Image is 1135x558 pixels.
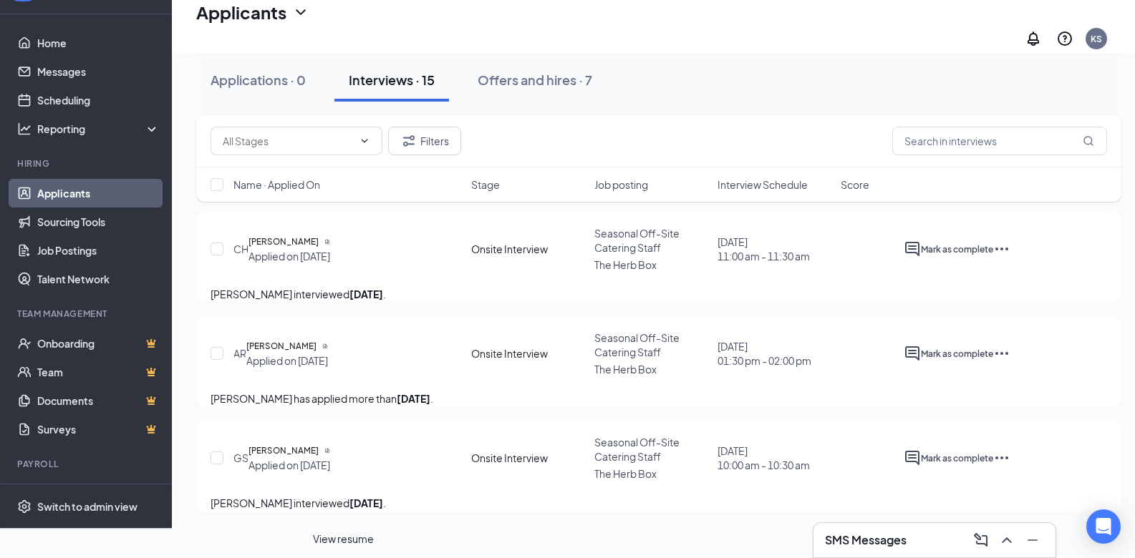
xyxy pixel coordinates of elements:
p: [PERSON_NAME] interviewed . [211,286,1107,302]
h5: [PERSON_NAME] [248,235,319,249]
span: Seasonal Off-Site Catering Staff [594,227,680,254]
div: Applied on [DATE] [246,353,328,368]
div: Onsite Interview [471,242,548,256]
span: Stage [471,177,500,192]
div: Onsite Interview [471,346,548,361]
svg: ActiveChat [904,345,921,362]
a: DocumentsCrown [37,386,160,415]
div: Onsite Interview [471,451,548,465]
svg: Document [324,448,330,454]
svg: MagnifyingGlass [1083,135,1094,147]
svg: Analysis [17,122,32,136]
b: [DATE] [349,496,383,509]
svg: ChevronDown [292,4,309,21]
b: [DATE] [349,288,383,300]
input: All Stages [223,133,353,149]
div: Applied on [DATE] [248,249,330,263]
div: [DATE] [718,444,810,472]
h5: [PERSON_NAME] [246,339,317,353]
svg: QuestionInfo [1056,30,1073,47]
input: Search in interviews [892,127,1107,155]
button: Mark as complete [921,345,993,362]
span: Seasonal Off-Site Catering Staff [594,331,680,358]
p: [PERSON_NAME] interviewed . [211,495,1107,511]
span: Mark as complete [921,244,993,255]
a: Applicants [37,179,160,207]
svg: Ellipses [993,240,1010,258]
div: GS [233,451,248,465]
a: Home [37,29,160,57]
a: Messages [37,57,160,86]
svg: Minimize [1024,532,1041,549]
svg: Document [324,239,330,245]
svg: Notifications [1025,30,1042,47]
span: 10:00 am - 10:30 am [718,458,810,472]
a: Job Postings [37,236,160,265]
span: Seasonal Off-Site Catering Staff [594,436,680,463]
h3: SMS Messages [825,532,907,548]
svg: ActiveChat [904,449,921,466]
svg: ChevronDown [359,135,370,147]
svg: ActiveChat [904,240,921,258]
a: Sourcing Tools [37,207,160,236]
p: The Herb Box [594,362,709,376]
a: Talent Network [37,265,160,293]
svg: Document [322,343,328,349]
div: [DATE] [718,339,811,368]
button: Minimize [1021,529,1044,552]
button: Mark as complete [921,240,993,258]
div: Hiring [17,157,157,170]
span: 01:30 pm - 02:00 pm [718,353,811,368]
svg: Ellipses [993,345,1010,362]
div: Team Management [17,308,157,320]
svg: Filter [400,132,417,150]
div: Applications · 0 [211,71,306,89]
div: Switch to admin view [37,499,137,514]
span: Name · Applied On [233,177,320,192]
p: The Herb Box [594,258,709,272]
button: ChevronUp [995,529,1018,552]
div: KS [1091,33,1102,45]
span: Interview Schedule [718,177,808,192]
span: 11:00 am - 11:30 am [718,249,810,263]
button: ComposeMessage [970,529,992,552]
svg: Settings [17,499,32,514]
h5: [PERSON_NAME] [248,444,319,458]
p: The Herb Box [594,466,709,481]
span: Mark as complete [921,348,993,359]
svg: ComposeMessage [972,532,990,549]
a: PayrollCrown [37,479,160,508]
div: Interviews · 15 [349,71,435,89]
a: OnboardingCrown [37,329,160,358]
svg: Ellipses [993,449,1010,466]
div: Open Intercom Messenger [1086,509,1121,544]
div: AR [233,346,246,361]
div: Applied on [DATE] [248,458,330,472]
div: Offers and hires · 7 [478,71,592,89]
a: SurveysCrown [37,415,160,444]
button: Mark as complete [921,449,993,466]
a: Scheduling [37,86,160,114]
span: Job posting [594,177,648,192]
div: View resume [313,531,374,547]
span: Mark as complete [921,453,993,464]
p: [PERSON_NAME] has applied more than . [211,391,1107,406]
a: TeamCrown [37,358,160,386]
div: Payroll [17,458,157,470]
div: CH [233,242,248,256]
b: [DATE] [397,392,430,405]
div: Reporting [37,122,160,136]
button: Filter Filters [388,127,461,155]
span: Score [841,177,869,192]
svg: ChevronUp [998,532,1015,549]
div: [DATE] [718,235,810,263]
